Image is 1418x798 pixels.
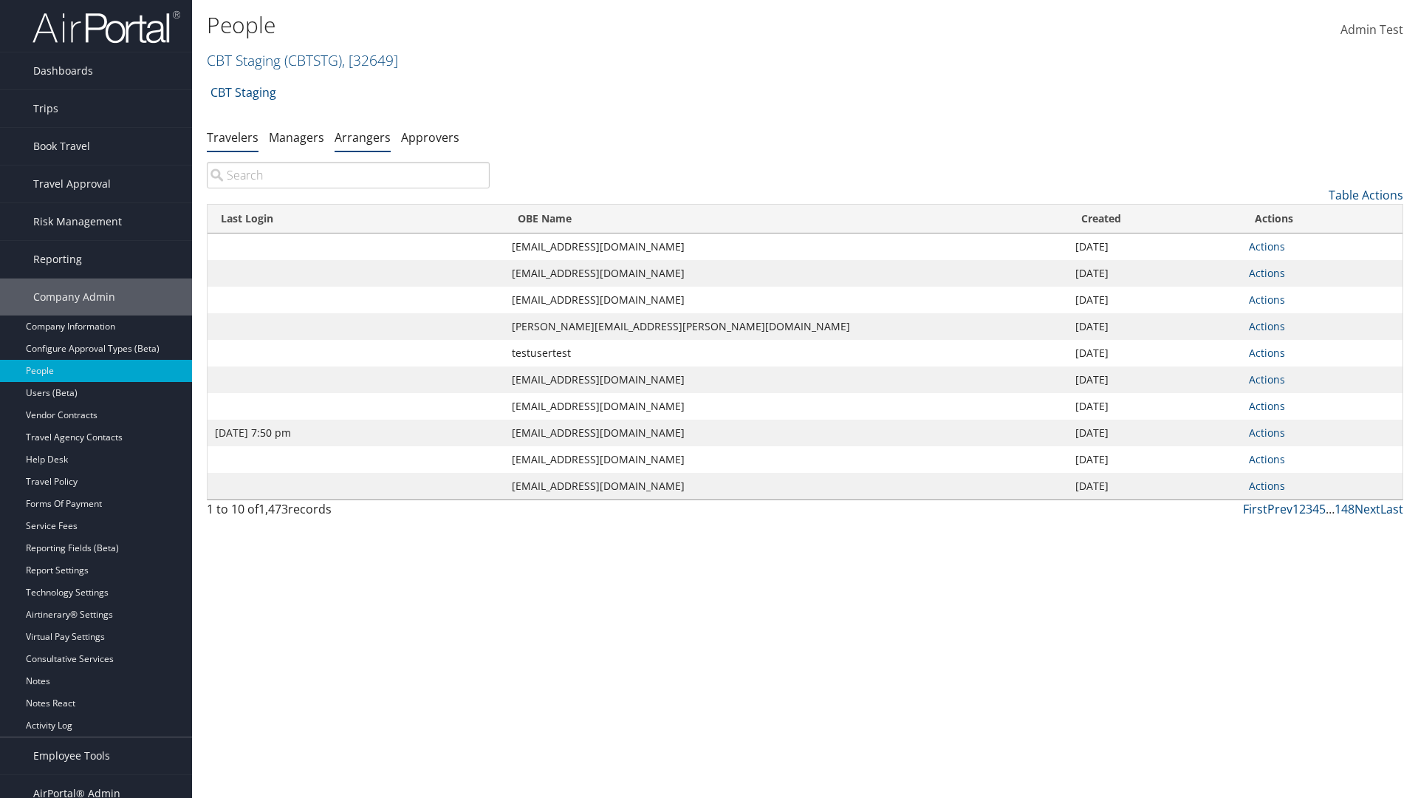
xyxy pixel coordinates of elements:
td: [DATE] 7:50 pm [208,420,504,446]
a: Prev [1267,501,1292,517]
a: Actions [1249,479,1285,493]
td: [EMAIL_ADDRESS][DOMAIN_NAME] [504,420,1068,446]
a: Admin Test [1340,7,1403,53]
a: Actions [1249,319,1285,333]
td: [EMAIL_ADDRESS][DOMAIN_NAME] [504,366,1068,393]
a: Actions [1249,372,1285,386]
td: [DATE] [1068,473,1241,499]
span: Travel Approval [33,166,111,202]
a: First [1243,501,1267,517]
td: [DATE] [1068,393,1241,420]
td: [DATE] [1068,260,1241,287]
th: Last Login: activate to sort column ascending [208,205,504,233]
a: Actions [1249,346,1285,360]
a: Next [1354,501,1380,517]
th: OBE Name: activate to sort column ascending [504,205,1068,233]
a: 5 [1319,501,1326,517]
a: Actions [1249,452,1285,466]
a: 1 [1292,501,1299,517]
span: ( CBTSTG ) [284,50,342,70]
span: Employee Tools [33,737,110,774]
a: CBT Staging [207,50,398,70]
a: Actions [1249,399,1285,413]
td: [DATE] [1068,233,1241,260]
a: Arrangers [335,129,391,146]
span: Trips [33,90,58,127]
input: Search [207,162,490,188]
span: Book Travel [33,128,90,165]
img: airportal-logo.png [32,10,180,44]
div: 1 to 10 of records [207,500,490,525]
a: Travelers [207,129,258,146]
td: [EMAIL_ADDRESS][DOMAIN_NAME] [504,446,1068,473]
h1: People [207,10,1004,41]
a: 148 [1335,501,1354,517]
span: Risk Management [33,203,122,240]
td: [EMAIL_ADDRESS][DOMAIN_NAME] [504,287,1068,313]
a: Actions [1249,426,1285,440]
a: Approvers [401,129,459,146]
a: Managers [269,129,324,146]
span: Admin Test [1340,21,1403,38]
a: 4 [1312,501,1319,517]
td: testusertest [504,340,1068,366]
td: [EMAIL_ADDRESS][DOMAIN_NAME] [504,393,1068,420]
a: Last [1380,501,1403,517]
span: Dashboards [33,52,93,89]
a: 3 [1306,501,1312,517]
a: Table Actions [1329,187,1403,203]
a: Actions [1249,239,1285,253]
td: [DATE] [1068,340,1241,366]
a: Actions [1249,266,1285,280]
td: [EMAIL_ADDRESS][DOMAIN_NAME] [504,233,1068,260]
td: [DATE] [1068,287,1241,313]
a: 2 [1299,501,1306,517]
td: [DATE] [1068,446,1241,473]
td: [EMAIL_ADDRESS][DOMAIN_NAME] [504,473,1068,499]
th: Created: activate to sort column ascending [1068,205,1241,233]
a: Actions [1249,293,1285,307]
span: , [ 32649 ] [342,50,398,70]
span: … [1326,501,1335,517]
span: Reporting [33,241,82,278]
span: 1,473 [258,501,288,517]
a: CBT Staging [210,78,276,107]
th: Actions [1241,205,1402,233]
td: [PERSON_NAME][EMAIL_ADDRESS][PERSON_NAME][DOMAIN_NAME] [504,313,1068,340]
td: [DATE] [1068,420,1241,446]
td: [DATE] [1068,366,1241,393]
td: [DATE] [1068,313,1241,340]
span: Company Admin [33,279,115,316]
td: [EMAIL_ADDRESS][DOMAIN_NAME] [504,260,1068,287]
